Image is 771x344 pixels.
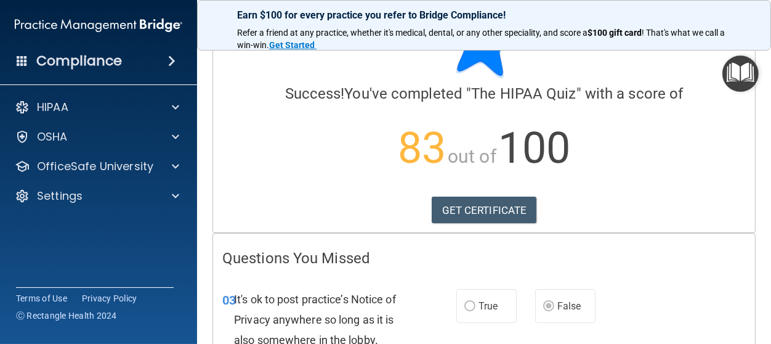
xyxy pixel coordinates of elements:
[15,159,179,174] a: OfficeSafe University
[36,52,122,70] h4: Compliance
[15,189,179,203] a: Settings
[37,129,68,144] p: OSHA
[82,292,137,305] a: Privacy Policy
[471,85,576,102] span: The HIPAA Quiz
[15,100,179,115] a: HIPAA
[237,9,731,21] p: Earn $100 for every practice you refer to Bridge Compliance!
[237,28,587,38] span: Refer a friend at any practice, whether it's medical, dental, or any other speciality, and score a
[269,40,315,50] strong: Get Started
[15,13,182,38] img: PMB logo
[15,129,179,144] a: OSHA
[269,40,317,50] a: Get Started
[587,28,642,38] strong: $100 gift card
[16,309,117,322] span: Ⓒ Rectangle Health 2024
[498,123,570,173] span: 100
[222,250,746,266] h4: Questions You Missed
[37,189,83,203] p: Settings
[432,197,537,224] a: GET CERTIFICATE
[398,123,446,173] span: 83
[557,300,581,312] span: False
[285,85,345,102] span: Success!
[464,302,475,311] input: True
[222,293,236,308] span: 03
[448,145,496,167] span: out of
[237,28,727,50] span: ! That's what we call a win-win.
[543,302,554,311] input: False
[478,300,498,312] span: True
[222,86,746,102] h4: You've completed " " with a score of
[37,100,68,115] p: HIPAA
[16,292,67,305] a: Terms of Use
[722,55,759,92] button: Open Resource Center
[37,159,153,174] p: OfficeSafe University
